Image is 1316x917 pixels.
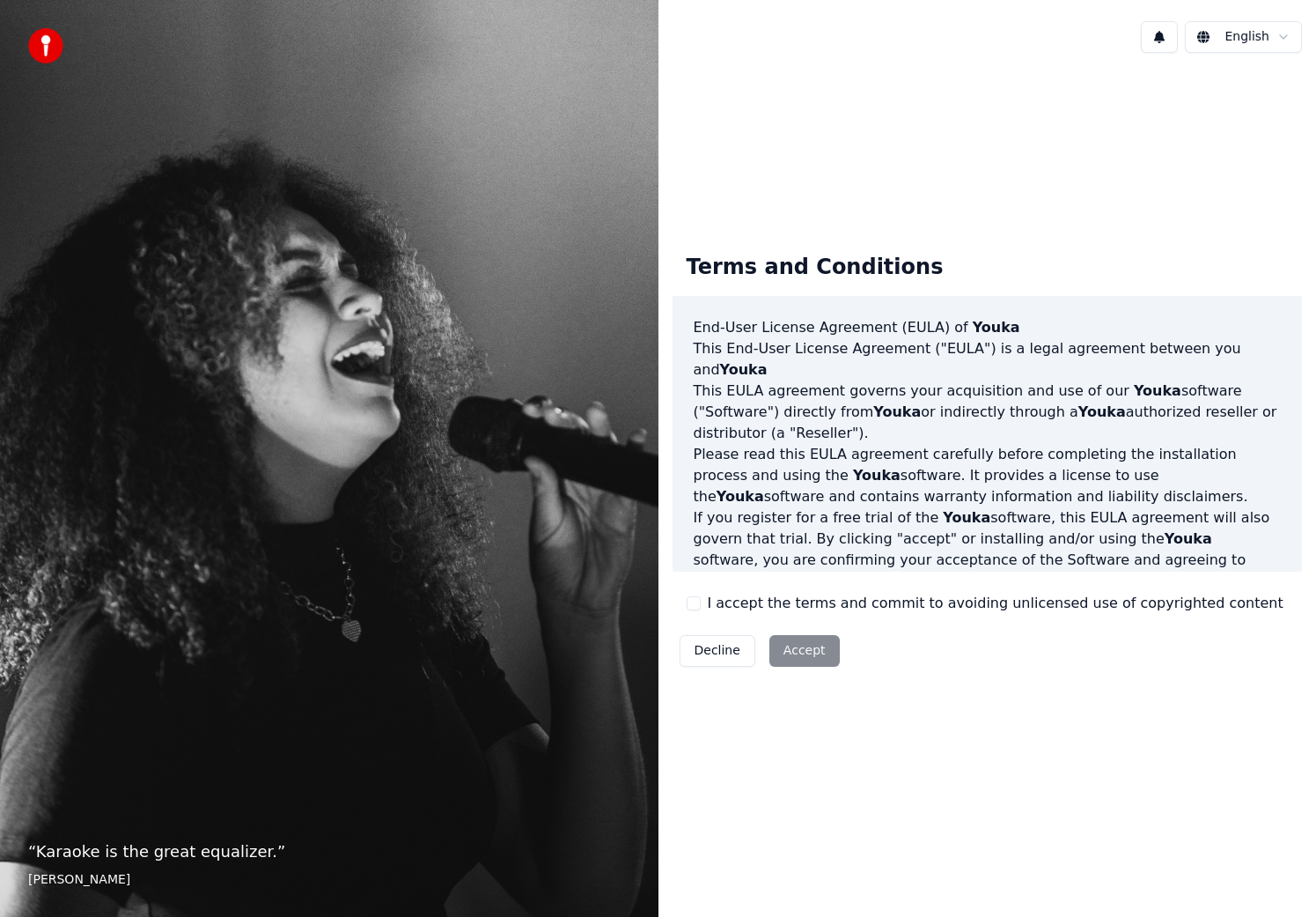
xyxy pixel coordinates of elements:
p: This EULA agreement governs your acquisition and use of our software ("Software") directly from o... [694,381,1282,444]
h3: End-User License Agreement (EULA) of [694,317,1282,338]
span: Youka [873,403,921,420]
p: If you register for a free trial of the software, this EULA agreement will also govern that trial... [694,507,1282,592]
label: I accept the terms and commit to avoiding unlicensed use of copyrighted content [708,593,1283,614]
p: This End-User License Agreement ("EULA") is a legal agreement between you and [694,338,1282,381]
img: youka [28,28,63,63]
span: Youka [720,361,768,378]
button: Decline [680,635,755,667]
span: Youka [717,488,764,505]
span: Youka [1134,382,1181,399]
span: Youka [853,467,901,484]
span: Youka [1078,403,1126,420]
span: Youka [973,319,1020,336]
p: “ Karaoke is the great equalizer. ” [28,839,630,864]
footer: [PERSON_NAME] [28,871,630,889]
div: Terms and Conditions [673,240,958,296]
span: Youka [943,509,990,526]
p: Please read this EULA agreement carefully before completing the installation process and using th... [694,444,1282,507]
span: Youka [1165,530,1212,547]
